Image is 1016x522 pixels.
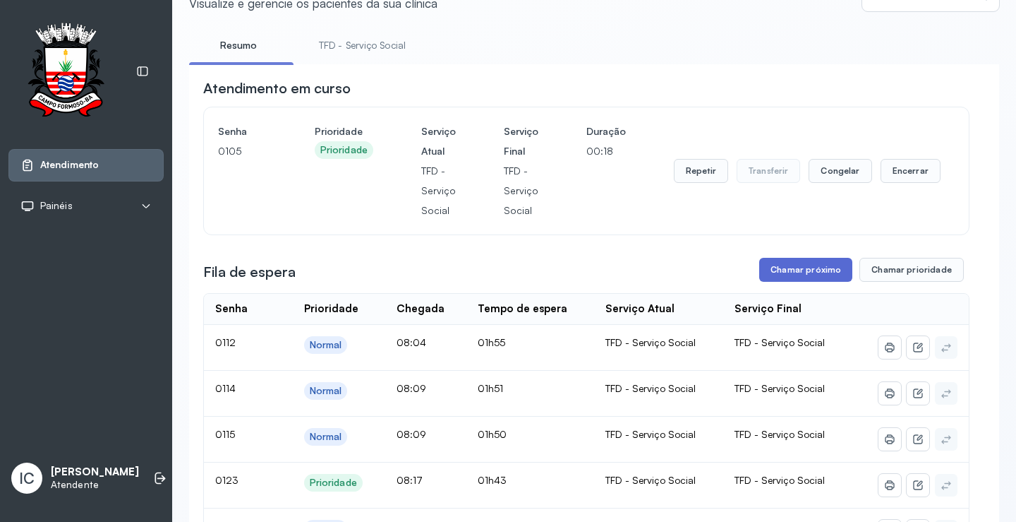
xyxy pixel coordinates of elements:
span: 0114 [215,382,236,394]
h4: Prioridade [315,121,373,141]
span: Painéis [40,200,73,212]
span: TFD - Serviço Social [734,428,825,440]
span: 08:09 [397,428,426,440]
div: Prioridade [310,477,357,489]
div: TFD - Serviço Social [605,428,712,441]
p: 0105 [218,141,267,161]
div: Prioridade [320,144,368,156]
h4: Senha [218,121,267,141]
span: 08:09 [397,382,426,394]
p: [PERSON_NAME] [51,465,139,479]
div: Prioridade [304,302,358,316]
h4: Serviço Atual [421,121,456,161]
img: Logotipo do estabelecimento [15,23,116,121]
button: Chamar próximo [759,258,852,282]
p: 00:18 [586,141,626,161]
button: Repetir [674,159,728,183]
a: Resumo [189,34,288,57]
h4: Duração [586,121,626,141]
div: TFD - Serviço Social [605,382,712,395]
button: Transferir [737,159,801,183]
div: TFD - Serviço Social [605,336,712,349]
p: TFD - Serviço Social [421,161,456,220]
h3: Fila de espera [203,262,296,282]
div: Serviço Final [734,302,802,316]
span: Atendimento [40,159,99,171]
button: Encerrar [881,159,941,183]
a: TFD - Serviço Social [305,34,420,57]
div: TFD - Serviço Social [605,474,712,487]
span: 08:17 [397,474,423,486]
div: Serviço Atual [605,302,675,316]
span: TFD - Serviço Social [734,474,825,486]
div: Normal [310,385,342,397]
span: 01h55 [478,336,505,348]
p: Atendente [51,479,139,491]
a: Atendimento [20,158,152,172]
div: Normal [310,339,342,351]
span: TFD - Serviço Social [734,382,825,394]
div: Tempo de espera [478,302,567,316]
h4: Serviço Final [504,121,538,161]
div: Chegada [397,302,445,316]
button: Chamar prioridade [859,258,964,282]
div: Senha [215,302,248,316]
h3: Atendimento em curso [203,78,351,98]
span: 0115 [215,428,235,440]
span: 01h51 [478,382,503,394]
span: 08:04 [397,336,426,348]
span: 01h50 [478,428,507,440]
span: 0112 [215,336,236,348]
div: Normal [310,431,342,443]
button: Congelar [809,159,871,183]
span: 0123 [215,474,238,486]
span: 01h43 [478,474,507,486]
span: TFD - Serviço Social [734,336,825,348]
p: TFD - Serviço Social [504,161,538,220]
